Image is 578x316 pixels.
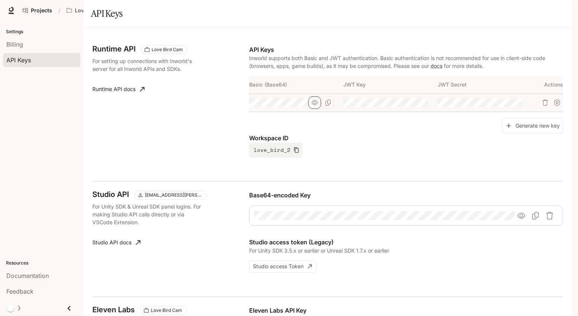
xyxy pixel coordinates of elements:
[249,143,302,157] button: love_bird_2
[89,82,147,97] a: Runtime API docs
[63,3,124,18] button: Open workspace menu
[31,7,52,14] span: Projects
[92,57,206,73] p: For setting up connections with Inworld's server for all Inworld APIs and SDKs.
[75,7,112,14] p: Love Bird Cam
[148,307,185,314] span: Love Bird Cam
[249,247,563,254] p: For Unity SDK 3.5.x or earlier or Unreal SDK 1.7.x or earlier
[438,76,532,94] th: JWT Secret
[249,191,563,200] p: Base64-encoded Key
[502,118,563,134] button: Generate new key
[532,76,563,94] th: Actions
[249,76,343,94] th: Basic (Base64)
[142,45,187,54] div: These keys will apply to your current workspace only
[149,46,186,53] span: Love Bird Cam
[91,6,123,21] h1: API Keys
[343,76,438,94] th: JWT Key
[529,209,542,222] button: Copy Base64-encoded Key
[92,45,136,53] h3: Runtime API
[92,306,135,313] h3: Eleven Labs
[135,191,206,200] div: This key applies to current user accounts
[142,192,205,198] span: [EMAIL_ADDRESS][PERSON_NAME]
[551,97,563,109] button: Suspend API key
[89,235,143,250] a: Studio API docs
[249,54,563,70] p: Inworld supports both Basic and JWT authentication. Basic authentication is not recommended for u...
[141,306,186,315] div: This key will apply to your current workspace only
[249,45,563,54] p: API Keys
[322,96,334,109] button: Copy Basic (Base64)
[249,134,563,143] p: Workspace ID
[431,63,442,69] a: docs
[249,238,563,247] p: Studio access token (Legacy)
[249,306,563,315] p: Eleven Labs API Key
[19,3,55,18] a: Go to projects
[92,203,206,226] p: For Unity SDK & Unreal SDK panel logins. For making Studio API calls directly or via VSCode Exten...
[539,97,551,109] button: Delete API key
[249,260,316,273] button: Studio access Token
[92,191,129,198] h3: Studio API
[55,7,63,15] div: /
